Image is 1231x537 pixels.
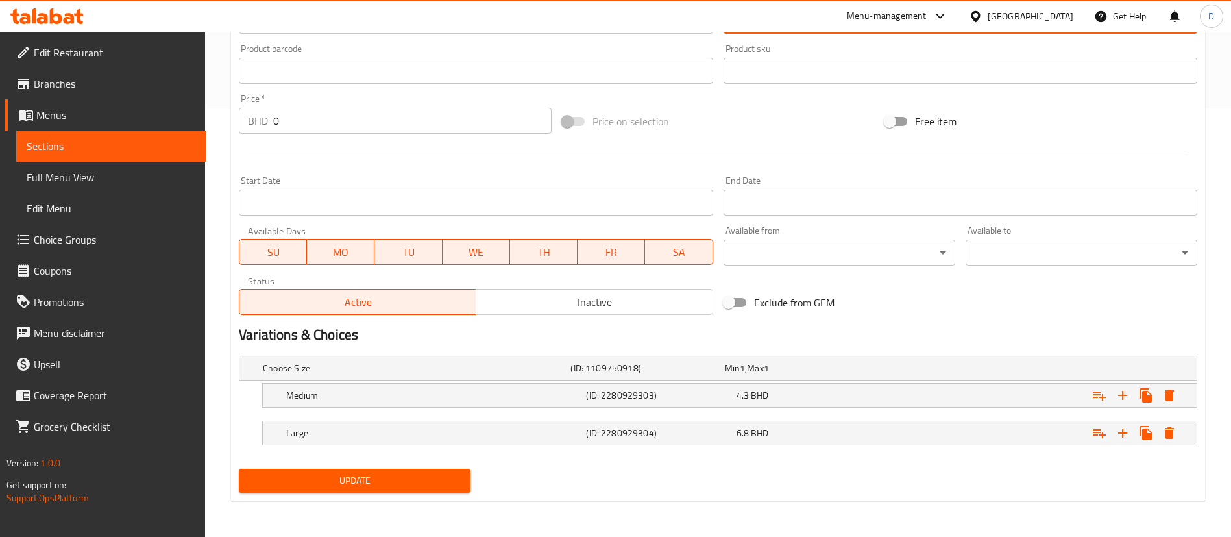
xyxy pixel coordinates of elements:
[476,289,713,315] button: Inactive
[5,286,206,318] a: Promotions
[34,388,195,403] span: Coverage Report
[1158,421,1181,445] button: Delete Large
[239,469,470,493] button: Update
[5,318,206,349] a: Menu disclaimer
[847,8,927,24] div: Menu-management
[27,138,195,154] span: Sections
[16,162,206,193] a: Full Menu View
[1158,384,1181,407] button: Delete Medium
[592,114,669,129] span: Price on selection
[239,289,476,315] button: Active
[645,239,713,265] button: SA
[481,293,708,312] span: Inactive
[5,255,206,286] a: Coupons
[725,360,740,377] span: Min
[239,356,1197,380] div: Expand
[239,239,307,265] button: SU
[239,58,713,84] input: Please enter product barcode
[34,294,195,310] span: Promotions
[5,411,206,442] a: Grocery Checklist
[245,243,302,262] span: SU
[751,387,768,404] span: BHD
[34,356,195,372] span: Upsell
[5,99,206,131] a: Menus
[1134,384,1158,407] button: Clone new choice
[27,201,195,216] span: Edit Menu
[515,243,572,262] span: TH
[1134,421,1158,445] button: Clone new choice
[586,389,731,402] h5: (ID: 2280929303)
[34,325,195,341] span: Menu disclaimer
[583,243,640,262] span: FR
[380,243,437,262] span: TU
[578,239,645,265] button: FR
[16,131,206,162] a: Sections
[740,360,745,377] span: 1
[5,349,206,380] a: Upsell
[915,114,957,129] span: Free item
[27,169,195,185] span: Full Menu View
[966,240,1197,266] div: ​
[570,362,719,375] h5: (ID: 1109750918)
[1088,421,1111,445] button: Add choice group
[754,295,835,310] span: Exclude from GEM
[263,384,1197,407] div: Expand
[5,380,206,411] a: Coverage Report
[443,239,510,265] button: WE
[737,425,749,442] span: 6.8
[5,224,206,255] a: Choice Groups
[263,362,565,375] h5: Choose Size
[724,240,955,266] div: ​
[248,113,268,129] p: BHD
[988,9,1073,23] div: [GEOGRAPHIC_DATA]
[725,362,873,375] div: ,
[6,477,66,493] span: Get support on:
[764,360,769,377] span: 1
[510,239,578,265] button: TH
[747,360,763,377] span: Max
[16,193,206,224] a: Edit Menu
[286,389,581,402] h5: Medium
[36,107,195,123] span: Menus
[245,293,471,312] span: Active
[724,58,1197,84] input: Please enter product sku
[40,455,60,471] span: 1.0.0
[34,232,195,247] span: Choice Groups
[34,419,195,434] span: Grocery Checklist
[263,421,1197,445] div: Expand
[737,387,749,404] span: 4.3
[34,263,195,279] span: Coupons
[34,45,195,60] span: Edit Restaurant
[6,455,38,471] span: Version:
[6,490,89,506] a: Support.OpsPlatform
[34,76,195,92] span: Branches
[5,37,206,68] a: Edit Restaurant
[239,325,1197,345] h2: Variations & Choices
[1111,384,1134,407] button: Add new choice
[448,243,505,262] span: WE
[1088,384,1111,407] button: Add choice group
[286,427,581,440] h5: Large
[751,425,768,442] span: BHD
[374,239,442,265] button: TU
[312,243,369,262] span: MO
[249,473,460,489] span: Update
[1111,421,1134,445] button: Add new choice
[586,427,731,440] h5: (ID: 2280929304)
[273,108,552,134] input: Please enter price
[1208,9,1214,23] span: D
[307,239,374,265] button: MO
[650,243,707,262] span: SA
[5,68,206,99] a: Branches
